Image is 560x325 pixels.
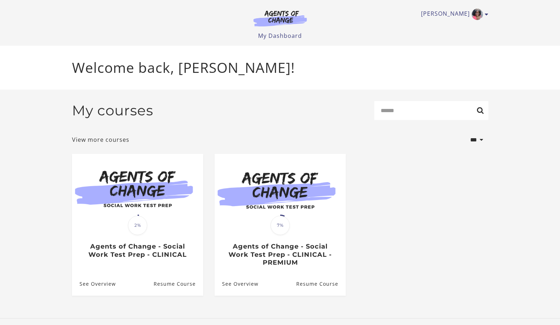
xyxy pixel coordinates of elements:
[128,216,147,235] span: 2%
[153,272,203,295] a: Agents of Change - Social Work Test Prep - CLINICAL: Resume Course
[296,272,345,295] a: Agents of Change - Social Work Test Prep - CLINICAL - PREMIUM: Resume Course
[72,57,488,78] p: Welcome back, [PERSON_NAME]!
[421,9,485,20] a: Toggle menu
[222,242,338,267] h3: Agents of Change - Social Work Test Prep - CLINICAL - PREMIUM
[72,272,116,295] a: Agents of Change - Social Work Test Prep - CLINICAL: See Overview
[72,102,153,119] h2: My courses
[258,32,302,40] a: My Dashboard
[72,135,129,144] a: View more courses
[271,216,290,235] span: 7%
[79,242,195,259] h3: Agents of Change - Social Work Test Prep - CLINICAL
[246,10,314,26] img: Agents of Change Logo
[215,272,258,295] a: Agents of Change - Social Work Test Prep - CLINICAL - PREMIUM: See Overview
